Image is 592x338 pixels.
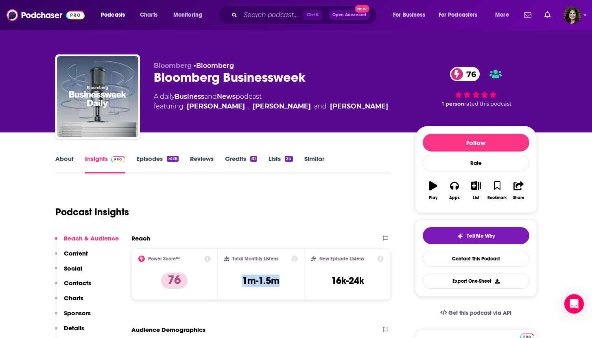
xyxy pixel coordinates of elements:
button: Show profile menu [564,6,581,24]
h1: Podcast Insights [55,206,129,218]
p: Details [64,324,84,332]
p: Social [64,264,82,272]
button: open menu [489,9,519,22]
div: Search podcasts, credits, & more... [226,6,384,24]
button: tell me why sparkleTell Me Why [423,227,529,244]
p: 76 [161,273,188,289]
a: Show notifications dropdown [541,8,554,22]
a: Reviews [190,155,214,173]
img: Podchaser - Follow, Share and Rate Podcasts [7,7,85,23]
h2: Audience Demographics [131,326,205,334]
span: Tell Me Why [467,233,495,239]
p: Sponsors [64,309,91,317]
a: Episodes5126 [136,155,178,173]
span: Bloomberg [154,62,192,69]
div: A daily podcast [154,92,388,111]
button: Play [423,176,444,205]
span: For Podcasters [439,9,478,21]
button: Bookmark [487,176,508,205]
span: featuring [154,102,388,111]
span: Charts [140,9,157,21]
h2: Total Monthly Listens [232,256,278,262]
span: Open Advanced [332,13,366,17]
div: 81 [250,156,257,162]
div: Rate [423,155,529,171]
div: 24 [285,156,293,162]
a: About [55,155,74,173]
input: Search podcasts, credits, & more... [240,9,303,22]
img: Podchaser Pro [111,156,125,162]
span: Monitoring [173,9,202,21]
h3: 16k-24k [331,275,364,287]
h2: New Episode Listens [319,256,364,262]
p: Content [64,249,88,257]
span: Ctrl K [303,10,322,20]
button: open menu [387,9,435,22]
span: More [495,9,509,21]
div: [PERSON_NAME] [253,102,311,111]
button: Share [508,176,529,205]
img: Bloomberg Businessweek [57,56,138,137]
h2: Reach [131,234,150,242]
a: Business [175,93,204,100]
a: Similar [304,155,324,173]
button: Contacts [55,279,91,294]
div: Bookmark [487,195,507,200]
span: New [355,5,369,13]
button: Apps [444,176,465,205]
button: Export One-Sheet [423,273,529,289]
span: • [194,62,234,69]
a: Credits81 [225,155,257,173]
a: InsightsPodchaser Pro [85,155,125,173]
div: Open Intercom Messenger [564,294,584,314]
p: Contacts [64,279,91,287]
a: Contact This Podcast [423,251,529,266]
img: User Profile [564,6,581,24]
a: Lists24 [269,155,293,173]
span: , [248,102,249,111]
button: Sponsors [55,309,91,324]
img: tell me why sparkle [457,233,463,239]
button: Charts [55,294,83,309]
button: Open AdvancedNew [329,10,370,20]
button: open menu [95,9,135,22]
a: Show notifications dropdown [521,8,535,22]
a: Get this podcast via API [434,303,518,323]
div: Apps [449,195,460,200]
button: Content [55,249,88,264]
h3: 1m-1.5m [242,275,280,287]
button: Reach & Audience [55,234,119,249]
div: [PERSON_NAME] [187,102,245,111]
span: and [314,102,327,111]
a: Charts [135,9,162,22]
button: Social [55,264,82,279]
div: Share [513,195,524,200]
p: Reach & Audience [64,234,119,242]
span: For Business [393,9,425,21]
a: Bloomberg [196,62,234,69]
div: 5126 [167,156,178,162]
h2: Power Score™ [148,256,180,262]
button: open menu [168,9,213,22]
button: open menu [433,9,489,22]
span: Podcasts [101,9,125,21]
button: Follow [423,134,529,152]
span: and [204,93,217,100]
a: News [217,93,236,100]
div: 76 1 personrated this podcast [415,62,537,112]
span: Get this podcast via API [448,310,511,316]
div: List [473,195,479,200]
span: Logged in as amandavpr [564,6,581,24]
div: Play [429,195,437,200]
a: 76 [450,67,480,81]
span: 1 person [442,101,464,107]
button: List [465,176,486,205]
span: rated this podcast [464,101,511,107]
div: [PERSON_NAME] [330,102,388,111]
span: 76 [458,67,480,81]
p: Charts [64,294,83,302]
